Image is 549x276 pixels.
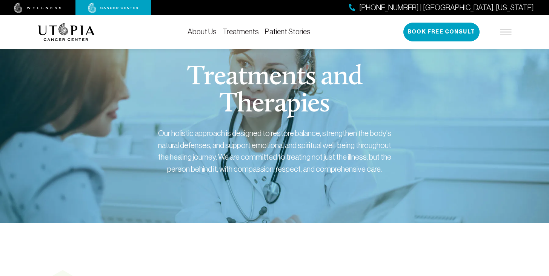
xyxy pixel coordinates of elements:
[349,2,534,13] a: [PHONE_NUMBER] | [GEOGRAPHIC_DATA], [US_STATE]
[130,64,419,118] h1: Treatments and Therapies
[38,23,95,41] img: logo
[188,27,217,36] a: About Us
[500,29,512,35] img: icon-hamburger
[223,27,259,36] a: Treatments
[14,3,62,13] img: wellness
[359,2,534,13] span: [PHONE_NUMBER] | [GEOGRAPHIC_DATA], [US_STATE]
[403,23,480,41] button: Book Free Consult
[265,27,311,36] a: Patient Stories
[88,3,138,13] img: cancer center
[158,127,392,175] div: Our holistic approach is designed to restore balance, strengthen the body's natural defenses, and...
